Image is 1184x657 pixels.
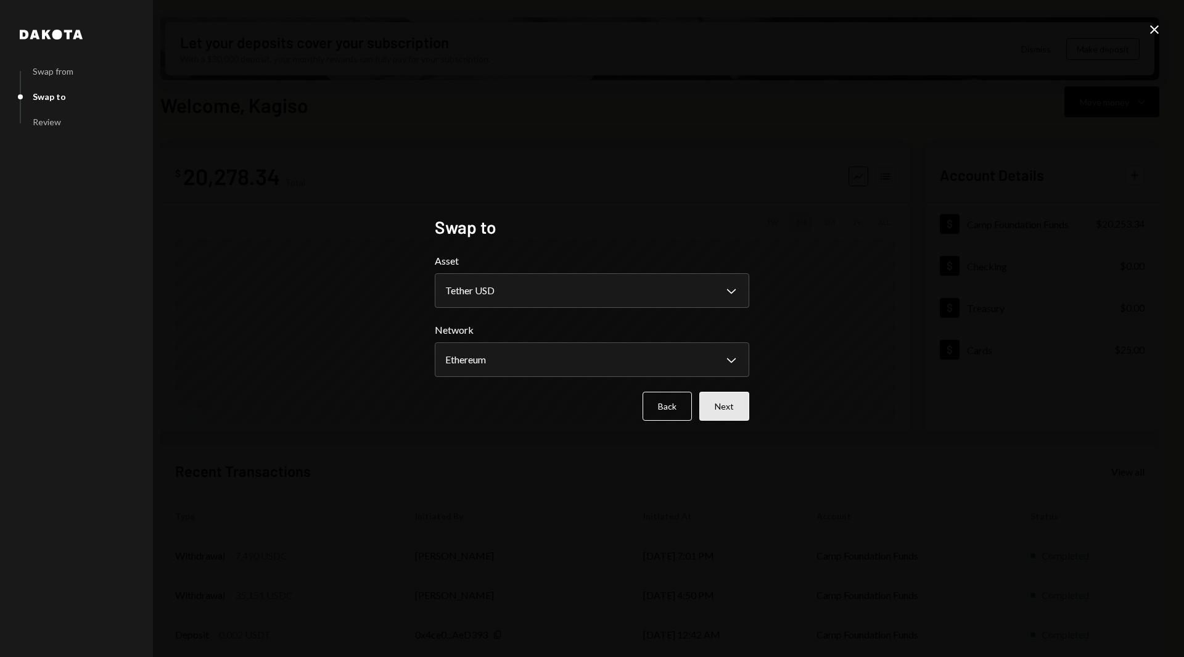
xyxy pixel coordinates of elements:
button: Network [435,342,749,377]
label: Network [435,323,749,337]
div: Swap from [33,66,73,76]
button: Asset [435,273,749,308]
button: Back [643,392,692,421]
div: Swap to [33,91,66,102]
h2: Swap to [435,215,749,239]
button: Next [699,392,749,421]
div: Review [33,117,61,127]
label: Asset [435,254,749,268]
